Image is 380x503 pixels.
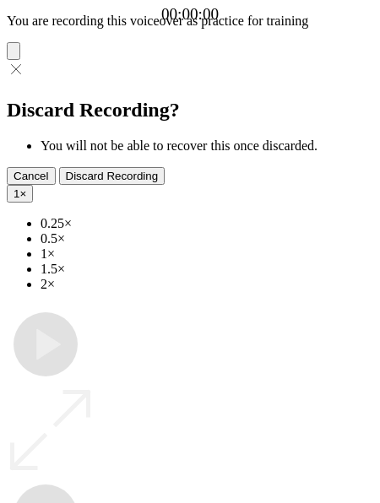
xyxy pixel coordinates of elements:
p: You are recording this voiceover as practice for training [7,14,373,29]
li: 1.5× [41,262,373,277]
li: 2× [41,277,373,292]
button: Cancel [7,167,56,185]
h2: Discard Recording? [7,99,373,122]
button: 1× [7,185,33,203]
li: 0.5× [41,231,373,246]
li: 1× [41,246,373,262]
span: 1 [14,187,19,200]
button: Discard Recording [59,167,166,185]
a: 00:00:00 [161,5,219,24]
li: 0.25× [41,216,373,231]
li: You will not be able to recover this once discarded. [41,138,373,154]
